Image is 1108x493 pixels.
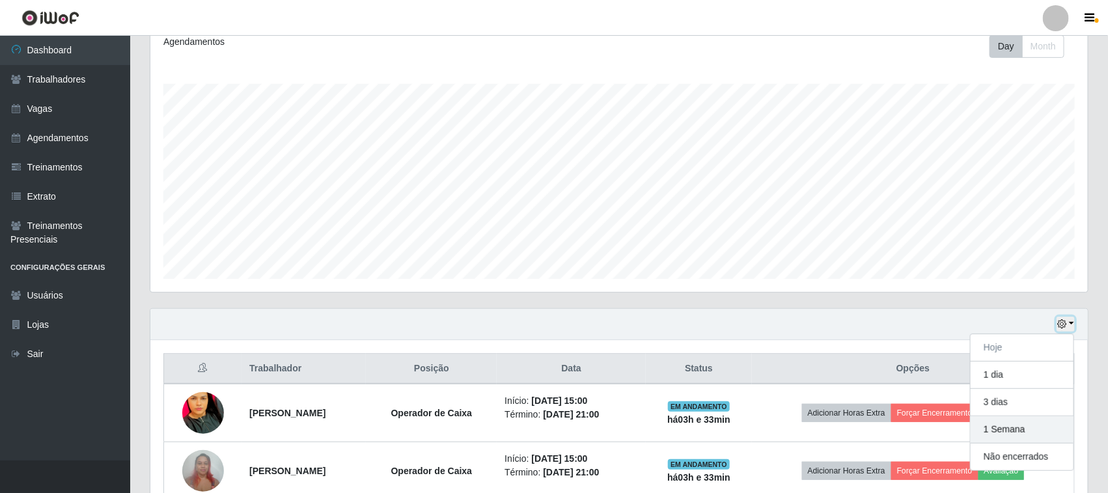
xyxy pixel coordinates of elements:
strong: Operador de Caixa [391,466,473,476]
button: Forçar Encerramento [891,462,978,480]
img: CoreUI Logo [21,10,79,26]
button: Hoje [971,334,1073,362]
li: Término: [505,408,638,421]
button: Month [1022,35,1064,58]
button: 1 Semana [971,416,1073,444]
time: [DATE] 21:00 [543,467,599,477]
li: Início: [505,394,638,408]
li: Término: [505,466,638,479]
button: Avaliação [978,462,1025,480]
button: 3 dias [971,389,1073,416]
th: Opções [752,354,1074,384]
time: [DATE] 21:00 [543,409,599,420]
img: 1751683294732.jpeg [182,368,224,459]
time: [DATE] 15:00 [532,453,588,464]
th: Posição [366,354,497,384]
th: Status [646,354,752,384]
button: Adicionar Horas Extra [802,404,891,422]
strong: há 03 h e 33 min [667,414,730,425]
li: Início: [505,452,638,466]
th: Trabalhador [242,354,366,384]
button: 1 dia [971,362,1073,389]
div: Agendamentos [163,35,532,49]
span: EM ANDAMENTO [668,459,730,470]
div: Toolbar with button groups [990,35,1075,58]
strong: há 03 h e 33 min [667,472,730,483]
time: [DATE] 15:00 [532,395,588,406]
strong: Operador de Caixa [391,408,473,418]
button: Adicionar Horas Extra [802,462,891,480]
button: Day [990,35,1023,58]
strong: [PERSON_NAME] [249,408,325,418]
button: Não encerrados [971,444,1073,470]
button: Forçar Encerramento [891,404,978,422]
span: EM ANDAMENTO [668,401,730,412]
div: First group [990,35,1064,58]
strong: [PERSON_NAME] [249,466,325,476]
th: Data [497,354,646,384]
